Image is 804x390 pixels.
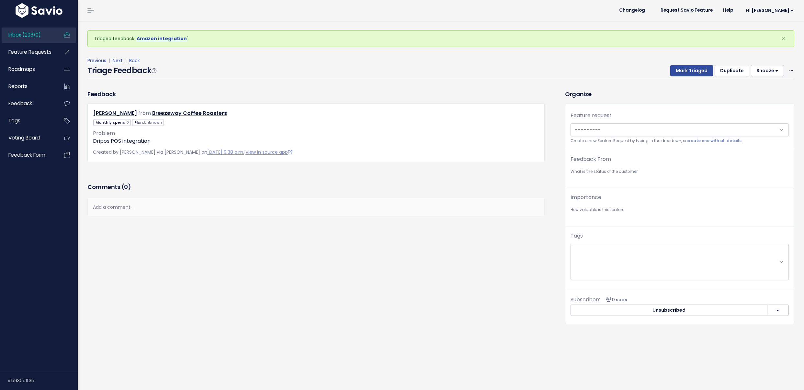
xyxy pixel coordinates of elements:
[87,57,106,64] a: Previous
[132,119,164,126] span: Plan:
[137,35,187,42] a: Amazon integration
[14,3,64,18] img: logo-white.9d6f32f41409.svg
[571,232,583,240] label: Tags
[571,168,789,175] small: What is the status of the customer
[571,194,601,201] label: Importance
[144,120,162,125] span: Unknown
[718,6,738,15] a: Help
[245,149,292,155] a: View in source app
[87,65,156,76] h4: Triage Feedback
[571,296,601,303] span: Subscribers
[603,296,627,303] span: <p><strong>Subscribers</strong><br><br> No subscribers yet<br> </p>
[2,62,54,77] a: Roadmaps
[93,137,539,145] p: Dripos POS integration
[93,129,115,137] span: Problem
[686,138,742,143] a: create one with all details
[2,45,54,60] a: Feature Requests
[565,90,794,98] h3: Organize
[781,33,786,44] span: ×
[571,155,611,163] label: Feedback From
[2,96,54,111] a: Feedback
[8,31,41,38] span: Inbox (203/0)
[124,183,128,191] span: 0
[8,134,40,141] span: Voting Board
[93,149,292,155] span: Created by [PERSON_NAME] via [PERSON_NAME] on |
[93,119,131,126] span: Monthly spend:
[715,65,749,77] button: Duplicate
[775,31,792,46] button: Close
[124,57,128,64] span: |
[571,305,767,316] button: Unsubscribed
[8,83,28,90] span: Reports
[207,149,244,155] a: [DATE] 9:38 a.m.
[113,57,123,64] a: Next
[87,198,545,217] div: Add a comment...
[8,100,32,107] span: Feedback
[2,130,54,145] a: Voting Board
[8,49,51,55] span: Feature Requests
[670,65,713,77] button: Mark Triaged
[8,117,20,124] span: Tags
[87,30,794,47] div: Triaged feedback ' '
[87,90,116,98] h3: Feedback
[8,151,45,158] span: Feedback form
[87,183,545,192] h3: Comments ( )
[129,57,140,64] a: Back
[751,65,784,77] button: Snooze
[138,109,151,117] span: from
[2,113,54,128] a: Tags
[8,66,35,72] span: Roadmaps
[2,79,54,94] a: Reports
[8,372,78,389] div: v.b930c1f3b
[2,28,54,42] a: Inbox (203/0)
[571,112,612,119] label: Feature request
[108,57,111,64] span: |
[93,109,137,117] a: [PERSON_NAME]
[152,109,227,117] a: Breezeway Coffee Roasters
[126,120,129,125] span: 0
[571,138,789,144] small: Create a new Feature Request by typing in the dropdown, or .
[655,6,718,15] a: Request Savio Feature
[738,6,799,16] a: Hi [PERSON_NAME]
[619,8,645,13] span: Changelog
[746,8,794,13] span: Hi [PERSON_NAME]
[571,206,789,213] small: How valuable is this feature
[2,148,54,162] a: Feedback form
